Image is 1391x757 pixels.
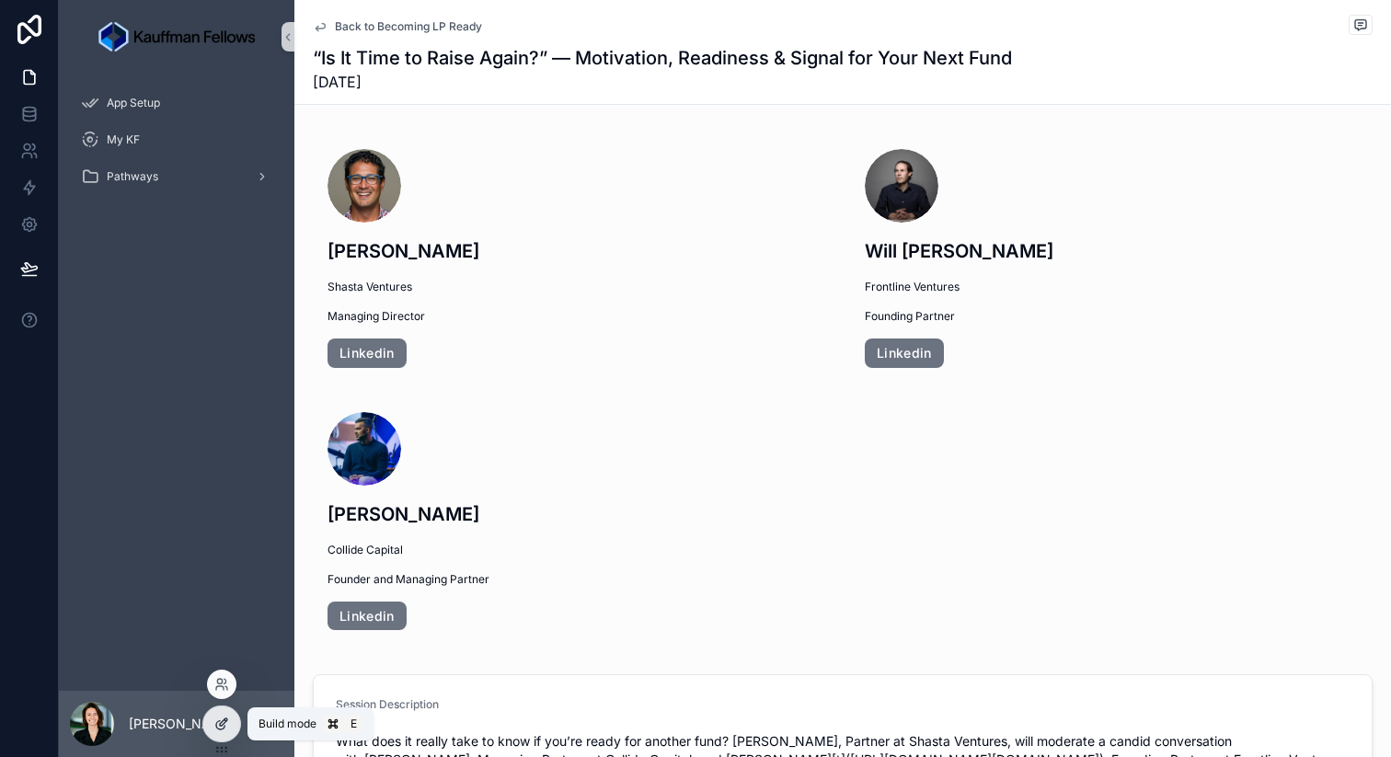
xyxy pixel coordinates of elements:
[107,132,140,147] span: My KF
[328,237,821,265] h3: [PERSON_NAME]
[865,237,1358,265] h3: Will [PERSON_NAME]
[98,22,255,52] img: App logo
[336,697,439,711] span: Session Description
[328,500,821,528] h3: [PERSON_NAME]
[313,45,1012,71] h1: “Is It Time to Raise Again?” — Motivation, Readiness & Signal for Your Next Fund
[328,309,821,324] span: Managing Director
[850,134,1373,383] a: Will [PERSON_NAME]Frontline VenturesFounding PartnerLinkedin
[259,717,316,731] span: Build mode
[328,572,821,587] span: Founder and Managing Partner
[313,397,835,646] a: [PERSON_NAME]Collide CapitalFounder and Managing PartnerLinkedin
[328,280,821,294] span: Shasta Ventures
[70,160,283,193] a: Pathways
[313,134,835,383] a: [PERSON_NAME]Shasta VenturesManaging DirectorLinkedin
[107,169,158,184] span: Pathways
[70,86,283,120] a: App Setup
[328,338,407,368] a: Linkedin
[129,715,235,733] p: [PERSON_NAME]
[865,309,1358,324] span: Founding Partner
[107,96,160,110] span: App Setup
[59,74,294,217] div: scrollable content
[346,717,361,731] span: E
[865,280,1358,294] span: Frontline Ventures
[865,338,944,368] a: Linkedin
[328,543,821,557] span: Collide Capital
[313,71,1012,93] span: [DATE]
[335,19,482,34] span: Back to Becoming LP Ready
[328,602,407,631] a: Linkedin
[70,123,283,156] a: My KF
[313,19,482,34] a: Back to Becoming LP Ready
